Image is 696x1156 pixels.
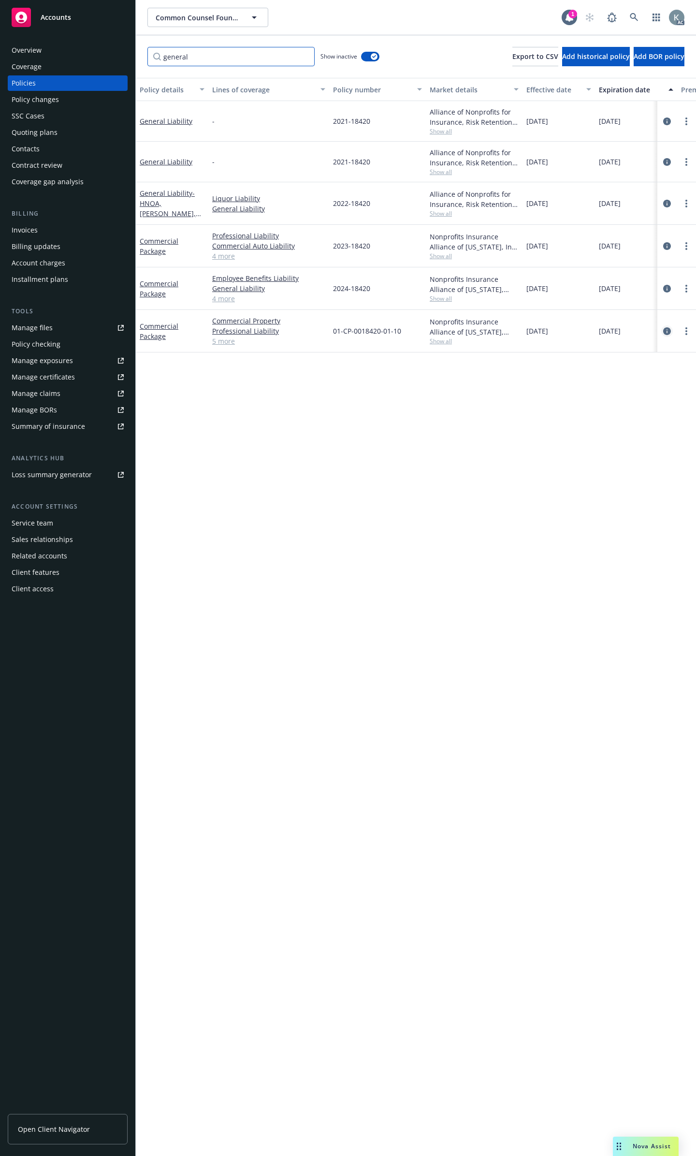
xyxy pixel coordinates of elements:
a: Related accounts [8,548,128,564]
a: Manage files [8,320,128,336]
div: Manage BORs [12,402,57,418]
a: Contract review [8,158,128,173]
a: Manage BORs [8,402,128,418]
div: Effective date [526,85,580,95]
div: Tools [8,307,128,316]
span: [DATE] [599,157,621,167]
div: Alliance of Nonprofits for Insurance, Risk Retention Group, Inc., Nonprofits Insurance Alliance o... [430,107,519,127]
span: Show all [430,252,519,260]
button: Add historical policy [562,47,630,66]
div: Contacts [12,141,40,157]
span: [DATE] [526,198,548,208]
a: 4 more [212,293,325,304]
div: Nonprofits Insurance Alliance of [US_STATE], Inc., Nonprofits Insurance Alliance of [US_STATE], I... [430,274,519,294]
div: Lines of coverage [212,85,315,95]
span: [DATE] [599,116,621,126]
button: Market details [426,78,522,101]
span: Show all [430,127,519,135]
a: Installment plans [8,272,128,287]
span: [DATE] [599,326,621,336]
span: 01-CP-0018420-01-10 [333,326,401,336]
a: Manage claims [8,386,128,401]
div: Alliance of Nonprofits for Insurance, Risk Retention Group, Inc., Nonprofits Insurance Alliance o... [430,147,519,168]
span: [DATE] [526,326,548,336]
div: Client features [12,565,59,580]
div: Account settings [8,502,128,512]
span: Show all [430,168,519,176]
a: Commercial Property [212,316,325,326]
div: Policies [12,75,36,91]
a: General Liability [140,157,192,166]
a: Overview [8,43,128,58]
div: Manage certificates [12,369,75,385]
a: Coverage [8,59,128,74]
a: more [681,240,692,252]
div: 1 [568,10,577,18]
a: General Liability [140,189,196,238]
a: Summary of insurance [8,419,128,434]
div: Service team [12,515,53,531]
span: [DATE] [526,116,548,126]
a: Invoices [8,222,128,238]
div: Policy checking [12,337,60,352]
a: 4 more [212,251,325,261]
a: Client features [8,565,128,580]
a: more [681,325,692,337]
a: General Liability [140,117,192,126]
a: Billing updates [8,239,128,254]
a: more [681,283,692,294]
a: Accounts [8,4,128,31]
div: Manage exposures [12,353,73,368]
span: [DATE] [526,157,548,167]
div: Nonprofits Insurance Alliance of [US_STATE], Inc. (NIAC) [430,232,519,252]
div: Overview [12,43,42,58]
a: more [681,156,692,168]
span: Show all [430,294,519,303]
a: Commercial Package [140,236,178,256]
a: Account charges [8,255,128,271]
span: [DATE] [526,283,548,293]
div: Policy changes [12,92,59,107]
div: Policy number [333,85,411,95]
div: Coverage [12,59,42,74]
a: Sales relationships [8,532,128,547]
a: Manage exposures [8,353,128,368]
a: circleInformation [661,116,673,127]
div: Sales relationships [12,532,73,547]
a: Commercial Package [140,322,178,341]
span: 2021-18420 [333,116,370,126]
div: Loss summary generator [12,467,92,483]
span: Open Client Navigator [18,1124,90,1134]
div: Nonprofits Insurance Alliance of [US_STATE], Inc., Nonprofits Insurance Alliance of [US_STATE], I... [430,317,519,337]
a: Service team [8,515,128,531]
a: Professional Liability [212,326,325,336]
a: Search [624,8,644,27]
button: Policy details [136,78,208,101]
span: Common Counsel Foundation [156,13,239,23]
a: 5 more [212,336,325,346]
span: Nova Assist [633,1142,671,1150]
div: Account charges [12,255,65,271]
a: more [681,198,692,209]
div: Summary of insurance [12,419,85,434]
span: [DATE] [526,241,548,251]
span: Accounts [41,14,71,21]
span: Export to CSV [512,52,558,61]
span: 2021-18420 [333,157,370,167]
a: Commercial Package [140,279,178,298]
span: - [212,157,215,167]
a: General Liability [212,283,325,293]
a: circleInformation [661,325,673,337]
a: circleInformation [661,156,673,168]
a: Start snowing [580,8,599,27]
button: Effective date [522,78,595,101]
span: Add BOR policy [634,52,684,61]
a: SSC Cases [8,108,128,124]
div: Expiration date [599,85,663,95]
div: Invoices [12,222,38,238]
a: Manage certificates [8,369,128,385]
div: Drag to move [613,1137,625,1156]
a: Policy checking [8,337,128,352]
div: Billing updates [12,239,60,254]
